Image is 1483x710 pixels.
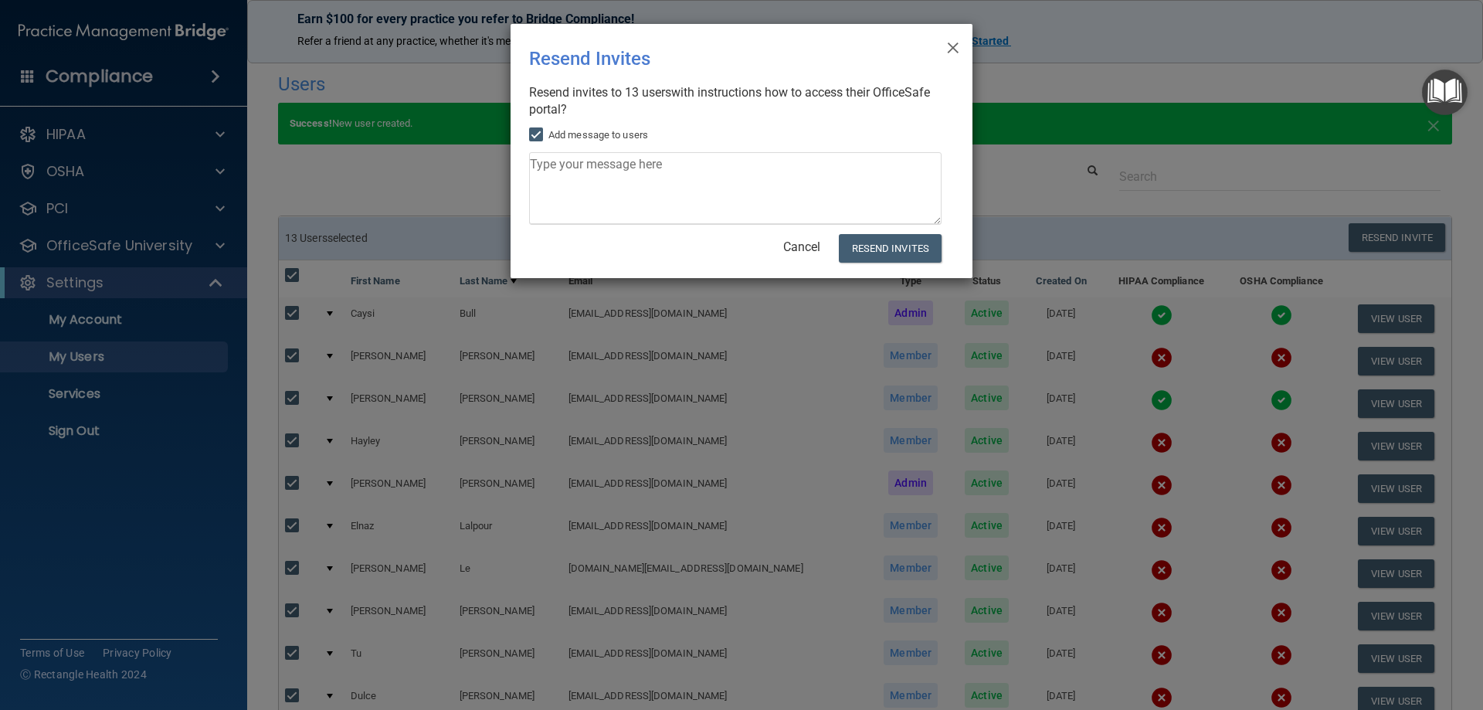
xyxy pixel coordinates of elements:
label: Add message to users [529,126,648,144]
div: Resend Invites [529,36,891,81]
input: Add message to users [529,129,547,141]
button: Open Resource Center [1422,70,1468,115]
span: × [946,30,960,61]
a: Cancel [783,239,820,254]
button: Resend Invites [839,234,942,263]
span: s [665,85,671,100]
div: Resend invites to 13 user with instructions how to access their OfficeSafe portal? [529,84,942,118]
